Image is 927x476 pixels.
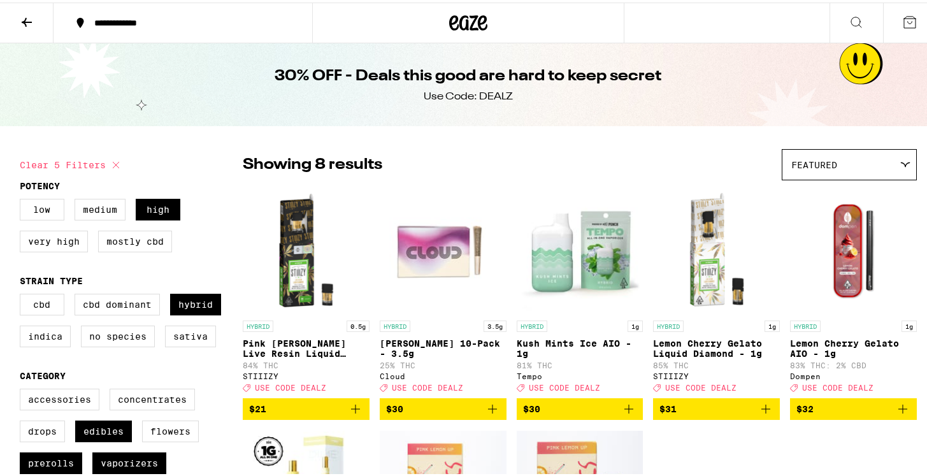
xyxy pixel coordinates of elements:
[523,401,540,412] span: $30
[380,336,507,356] p: [PERSON_NAME] 10-Pack - 3.5g
[110,386,195,408] label: Concentrates
[380,396,507,417] button: Add to bag
[165,323,216,345] label: Sativa
[75,196,126,218] label: Medium
[380,184,507,312] img: Cloud - Runtz 10-Pack - 3.5g
[517,396,643,417] button: Add to bag
[529,381,600,389] span: USE CODE DEALZ
[517,336,643,356] p: Kush Mints Ice AIO - 1g
[243,152,382,173] p: Showing 8 results
[98,228,172,250] label: Mostly CBD
[790,396,917,417] button: Add to bag
[424,87,513,101] div: Use Code: DEALZ
[791,157,837,168] span: Featured
[902,318,917,329] p: 1g
[765,318,780,329] p: 1g
[517,318,547,329] p: HYBRID
[517,184,643,312] img: Tempo - Kush Mints Ice AIO - 1g
[653,184,780,396] a: Open page for Lemon Cherry Gelato Liquid Diamond - 1g from STIIIZY
[380,184,507,396] a: Open page for Runtz 10-Pack - 3.5g from Cloud
[517,184,643,396] a: Open page for Kush Mints Ice AIO - 1g from Tempo
[653,359,780,367] p: 85% THC
[380,370,507,378] div: Cloud
[802,381,873,389] span: USE CODE DEALZ
[20,323,71,345] label: Indica
[8,9,92,19] span: Hi. Need any help?
[170,291,221,313] label: Hybrid
[136,196,180,218] label: High
[790,359,917,367] p: 83% THC: 2% CBD
[790,318,821,329] p: HYBRID
[75,418,132,440] label: Edibles
[659,401,677,412] span: $31
[392,381,463,389] span: USE CODE DEALZ
[81,323,155,345] label: No Species
[249,401,266,412] span: $21
[243,359,370,367] p: 84% THC
[142,418,199,440] label: Flowers
[20,450,82,472] label: Prerolls
[628,318,643,329] p: 1g
[243,318,273,329] p: HYBRID
[484,318,507,329] p: 3.5g
[243,396,370,417] button: Add to bag
[275,63,662,85] h1: 30% OFF - Deals this good are hard to keep secret
[653,318,684,329] p: HYBRID
[386,401,403,412] span: $30
[790,184,917,312] img: Dompen - Lemon Cherry Gelato AIO - 1g
[653,396,780,417] button: Add to bag
[380,359,507,367] p: 25% THC
[92,450,166,472] label: Vaporizers
[20,368,66,379] legend: Category
[243,370,370,378] div: STIIIZY
[790,370,917,378] div: Dompen
[243,184,370,396] a: Open page for Pink Runtz Live Resin Liquid Diamonds - 0.5g from STIIIZY
[653,370,780,378] div: STIIIZY
[20,291,64,313] label: CBD
[653,336,780,356] p: Lemon Cherry Gelato Liquid Diamond - 1g
[75,291,160,313] label: CBD Dominant
[653,184,780,312] img: STIIIZY - Lemon Cherry Gelato Liquid Diamond - 1g
[20,386,99,408] label: Accessories
[517,359,643,367] p: 81% THC
[20,228,88,250] label: Very High
[380,318,410,329] p: HYBRID
[243,336,370,356] p: Pink [PERSON_NAME] Live Resin Liquid Diamonds - 0.5g
[20,196,64,218] label: Low
[790,336,917,356] p: Lemon Cherry Gelato AIO - 1g
[517,370,643,378] div: Tempo
[20,418,65,440] label: Drops
[347,318,370,329] p: 0.5g
[796,401,814,412] span: $32
[20,273,83,284] legend: Strain Type
[665,381,737,389] span: USE CODE DEALZ
[20,147,124,178] button: Clear 5 filters
[20,178,60,189] legend: Potency
[243,184,370,312] img: STIIIZY - Pink Runtz Live Resin Liquid Diamonds - 0.5g
[255,381,326,389] span: USE CODE DEALZ
[790,184,917,396] a: Open page for Lemon Cherry Gelato AIO - 1g from Dompen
